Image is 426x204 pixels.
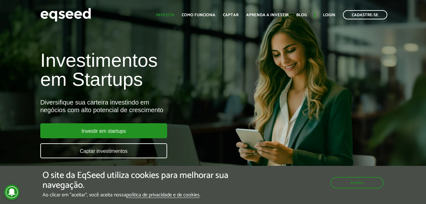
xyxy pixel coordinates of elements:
[43,171,247,190] h5: O site da EqSeed utiliza cookies para melhorar sua navegação.
[223,13,239,17] a: Captar
[296,13,307,17] a: Blog
[331,177,383,188] button: Aceitar
[40,99,244,114] div: Diversifique sua carteira investindo em negócios com alto potencial de crescimento
[126,193,200,198] a: política de privacidade e de cookies
[182,13,215,17] a: Como funciona
[43,192,247,198] p: Ao clicar em "aceitar", você aceita nossa .
[40,123,167,138] a: Investir em startups
[323,13,335,17] a: Login
[40,51,244,89] h1: Investimentos em Startups
[343,10,387,19] a: Cadastre-se
[40,6,91,23] img: EqSeed
[156,13,174,17] a: Investir
[40,143,167,158] a: Captar investimentos
[246,13,289,17] a: Aprenda a investir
